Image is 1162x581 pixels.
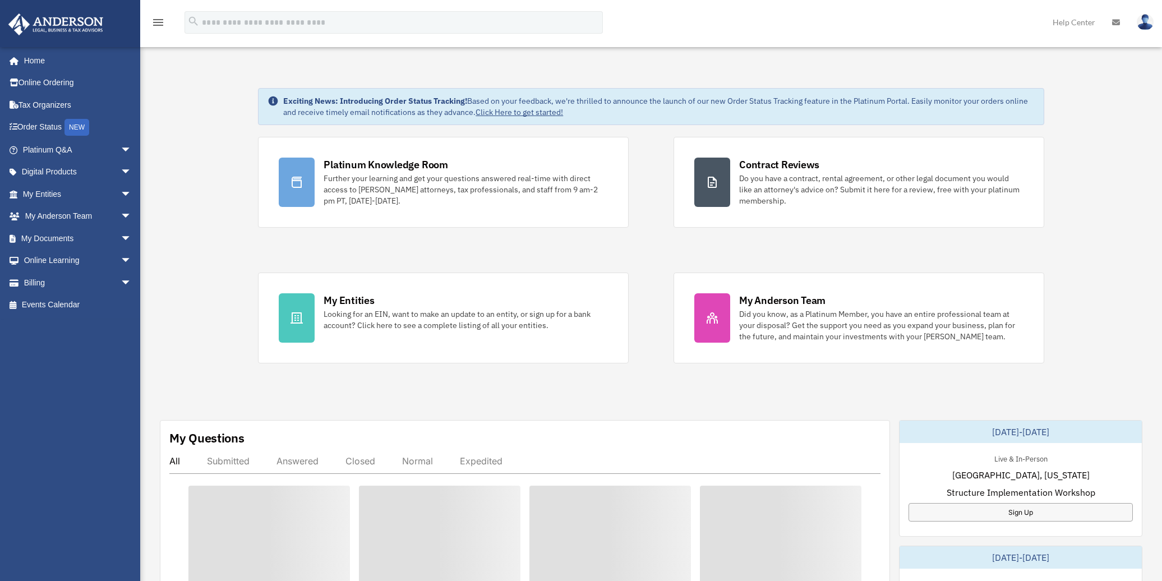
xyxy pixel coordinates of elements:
span: arrow_drop_down [121,183,143,206]
div: [DATE]-[DATE] [900,421,1142,443]
a: menu [151,20,165,29]
a: Home [8,49,143,72]
div: Looking for an EIN, want to make an update to an entity, or sign up for a bank account? Click her... [324,308,608,331]
div: Contract Reviews [739,158,819,172]
a: Events Calendar [8,294,149,316]
div: Submitted [207,455,250,467]
img: User Pic [1137,14,1154,30]
div: NEW [64,119,89,136]
a: Contract Reviews Do you have a contract, rental agreement, or other legal document you would like... [674,137,1044,228]
a: Sign Up [909,503,1133,522]
div: My Anderson Team [739,293,826,307]
a: Digital Productsarrow_drop_down [8,161,149,183]
a: Platinum Knowledge Room Further your learning and get your questions answered real-time with dire... [258,137,629,228]
div: Platinum Knowledge Room [324,158,448,172]
div: My Entities [324,293,374,307]
img: Anderson Advisors Platinum Portal [5,13,107,35]
a: My Documentsarrow_drop_down [8,227,149,250]
i: search [187,15,200,27]
i: menu [151,16,165,29]
div: Do you have a contract, rental agreement, or other legal document you would like an attorney's ad... [739,173,1023,206]
div: My Questions [169,430,245,446]
span: arrow_drop_down [121,139,143,162]
div: Based on your feedback, we're thrilled to announce the launch of our new Order Status Tracking fe... [283,95,1035,118]
a: Platinum Q&Aarrow_drop_down [8,139,149,161]
span: arrow_drop_down [121,205,143,228]
a: My Anderson Teamarrow_drop_down [8,205,149,228]
a: Order StatusNEW [8,116,149,139]
div: Expedited [460,455,502,467]
div: Further your learning and get your questions answered real-time with direct access to [PERSON_NAM... [324,173,608,206]
a: Billingarrow_drop_down [8,271,149,294]
a: Tax Organizers [8,94,149,116]
span: arrow_drop_down [121,227,143,250]
div: Normal [402,455,433,467]
a: Online Ordering [8,72,149,94]
div: Live & In-Person [985,452,1057,464]
span: arrow_drop_down [121,250,143,273]
a: My Entitiesarrow_drop_down [8,183,149,205]
a: My Entities Looking for an EIN, want to make an update to an entity, or sign up for a bank accoun... [258,273,629,363]
strong: Exciting News: Introducing Order Status Tracking! [283,96,467,106]
div: All [169,455,180,467]
span: arrow_drop_down [121,161,143,184]
div: Answered [276,455,319,467]
span: [GEOGRAPHIC_DATA], [US_STATE] [952,468,1090,482]
a: My Anderson Team Did you know, as a Platinum Member, you have an entire professional team at your... [674,273,1044,363]
a: Online Learningarrow_drop_down [8,250,149,272]
span: arrow_drop_down [121,271,143,294]
span: Structure Implementation Workshop [947,486,1095,499]
div: Did you know, as a Platinum Member, you have an entire professional team at your disposal? Get th... [739,308,1023,342]
div: [DATE]-[DATE] [900,546,1142,569]
a: Click Here to get started! [476,107,563,117]
div: Closed [345,455,375,467]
